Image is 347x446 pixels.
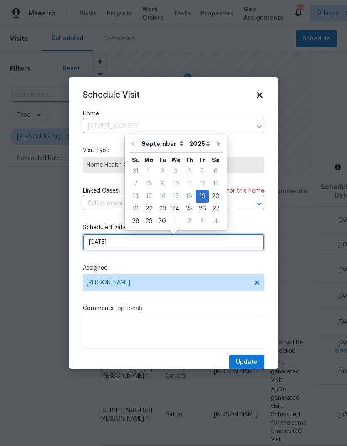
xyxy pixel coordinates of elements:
div: 30 [156,215,169,227]
div: 7 [129,178,142,190]
div: Sat Sep 13 2025 [209,178,223,190]
div: Wed Sep 10 2025 [169,178,183,190]
div: 28 [129,215,142,227]
span: Schedule Visit [83,91,140,99]
div: Sat Sep 20 2025 [209,190,223,203]
label: Home [83,110,264,118]
div: 31 [129,165,142,177]
label: Visit Type [83,146,264,155]
div: Thu Sep 04 2025 [183,165,196,178]
button: Update [229,355,264,370]
div: 26 [196,203,209,215]
span: Close [255,90,264,100]
div: 18 [183,190,196,202]
div: 11 [183,178,196,190]
div: Fri Sep 19 2025 [196,190,209,203]
div: Fri Sep 05 2025 [196,165,209,178]
abbr: Saturday [212,157,220,163]
button: Go to previous month [127,135,139,152]
div: 2 [156,165,169,177]
div: Sat Sep 06 2025 [209,165,223,178]
button: Go to next month [212,135,225,152]
div: Mon Sep 08 2025 [142,178,156,190]
select: Month [139,138,187,150]
select: Year [187,138,212,150]
div: 4 [209,215,223,227]
div: 1 [169,215,183,227]
div: Tue Sep 16 2025 [156,190,169,203]
div: Fri Sep 26 2025 [196,203,209,215]
input: M/D/YYYY [83,234,264,251]
div: Thu Oct 02 2025 [183,215,196,228]
input: Enter in an address [83,120,252,133]
div: 21 [129,203,142,215]
abbr: Friday [199,157,205,163]
div: Sat Oct 04 2025 [209,215,223,228]
div: 25 [183,203,196,215]
div: 23 [156,203,169,215]
div: Sun Sep 14 2025 [129,190,142,203]
div: Tue Sep 02 2025 [156,165,169,178]
abbr: Monday [144,157,154,163]
div: 22 [142,203,156,215]
div: 1 [142,165,156,177]
div: 10 [169,178,183,190]
div: 29 [142,215,156,227]
label: Scheduled Date [83,223,264,232]
span: [PERSON_NAME] [87,279,250,286]
div: 4 [183,165,196,177]
div: 12 [196,178,209,190]
div: Sun Sep 07 2025 [129,178,142,190]
div: 3 [196,215,209,227]
div: 6 [209,165,223,177]
label: Comments [83,304,264,313]
div: Sat Sep 27 2025 [209,203,223,215]
abbr: Tuesday [159,157,166,163]
span: (optional) [115,306,142,311]
div: 9 [156,178,169,190]
input: Select cases [83,197,241,210]
div: Tue Sep 23 2025 [156,203,169,215]
div: Sun Sep 28 2025 [129,215,142,228]
abbr: Thursday [185,157,193,163]
div: 13 [209,178,223,190]
div: Mon Sep 29 2025 [142,215,156,228]
abbr: Sunday [132,157,140,163]
div: 19 [196,190,209,202]
div: Wed Oct 01 2025 [169,215,183,228]
button: Open [253,198,265,210]
div: Wed Sep 24 2025 [169,203,183,215]
div: Thu Sep 11 2025 [183,178,196,190]
div: Sun Aug 31 2025 [129,165,142,178]
div: 16 [156,190,169,202]
div: Tue Sep 30 2025 [156,215,169,228]
div: 5 [196,165,209,177]
div: 17 [169,190,183,202]
div: Sun Sep 21 2025 [129,203,142,215]
div: Mon Sep 22 2025 [142,203,156,215]
div: 24 [169,203,183,215]
div: Mon Sep 15 2025 [142,190,156,203]
div: 3 [169,165,183,177]
div: 20 [209,190,223,202]
span: Update [236,357,258,368]
span: Linked Cases [83,187,119,195]
div: 8 [142,178,156,190]
div: 15 [142,190,156,202]
div: 2 [183,215,196,227]
div: Fri Sep 12 2025 [196,178,209,190]
div: Mon Sep 01 2025 [142,165,156,178]
div: 14 [129,190,142,202]
abbr: Wednesday [171,157,181,163]
label: Assignee [83,264,264,272]
span: Home Health Checkup [87,161,260,169]
div: 27 [209,203,223,215]
div: Fri Oct 03 2025 [196,215,209,228]
div: Thu Sep 25 2025 [183,203,196,215]
div: Tue Sep 09 2025 [156,178,169,190]
div: Thu Sep 18 2025 [183,190,196,203]
div: Wed Sep 03 2025 [169,165,183,178]
div: Wed Sep 17 2025 [169,190,183,203]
